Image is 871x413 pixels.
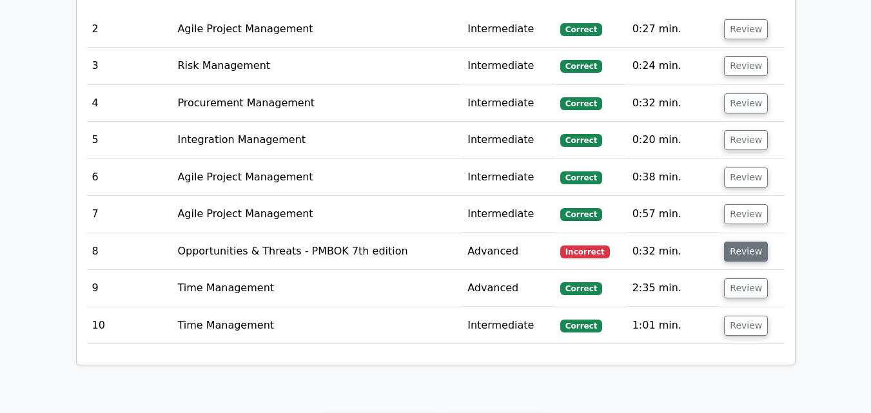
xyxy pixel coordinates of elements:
[462,270,555,307] td: Advanced
[724,278,768,298] button: Review
[560,97,602,110] span: Correct
[627,122,719,158] td: 0:20 min.
[87,270,173,307] td: 9
[462,48,555,84] td: Intermediate
[172,270,462,307] td: Time Management
[462,196,555,233] td: Intermediate
[724,204,768,224] button: Review
[172,122,462,158] td: Integration Management
[172,233,462,270] td: Opportunities & Threats - PMBOK 7th edition
[87,48,173,84] td: 3
[560,245,610,258] span: Incorrect
[627,11,719,48] td: 0:27 min.
[724,242,768,262] button: Review
[627,159,719,196] td: 0:38 min.
[560,171,602,184] span: Correct
[462,11,555,48] td: Intermediate
[627,270,719,307] td: 2:35 min.
[87,11,173,48] td: 2
[87,159,173,196] td: 6
[724,130,768,150] button: Review
[627,307,719,344] td: 1:01 min.
[724,168,768,187] button: Review
[724,316,768,336] button: Review
[172,307,462,344] td: Time Management
[627,233,719,270] td: 0:32 min.
[462,307,555,344] td: Intermediate
[724,19,768,39] button: Review
[724,93,768,113] button: Review
[172,159,462,196] td: Agile Project Management
[560,60,602,73] span: Correct
[627,85,719,122] td: 0:32 min.
[627,48,719,84] td: 0:24 min.
[560,134,602,147] span: Correct
[87,307,173,344] td: 10
[560,208,602,221] span: Correct
[172,196,462,233] td: Agile Project Management
[172,48,462,84] td: Risk Management
[560,23,602,36] span: Correct
[560,320,602,332] span: Correct
[87,196,173,233] td: 7
[462,233,555,270] td: Advanced
[87,233,173,270] td: 8
[627,196,719,233] td: 0:57 min.
[87,85,173,122] td: 4
[560,282,602,295] span: Correct
[462,159,555,196] td: Intermediate
[462,85,555,122] td: Intermediate
[87,122,173,158] td: 5
[724,56,768,76] button: Review
[172,11,462,48] td: Agile Project Management
[172,85,462,122] td: Procurement Management
[462,122,555,158] td: Intermediate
